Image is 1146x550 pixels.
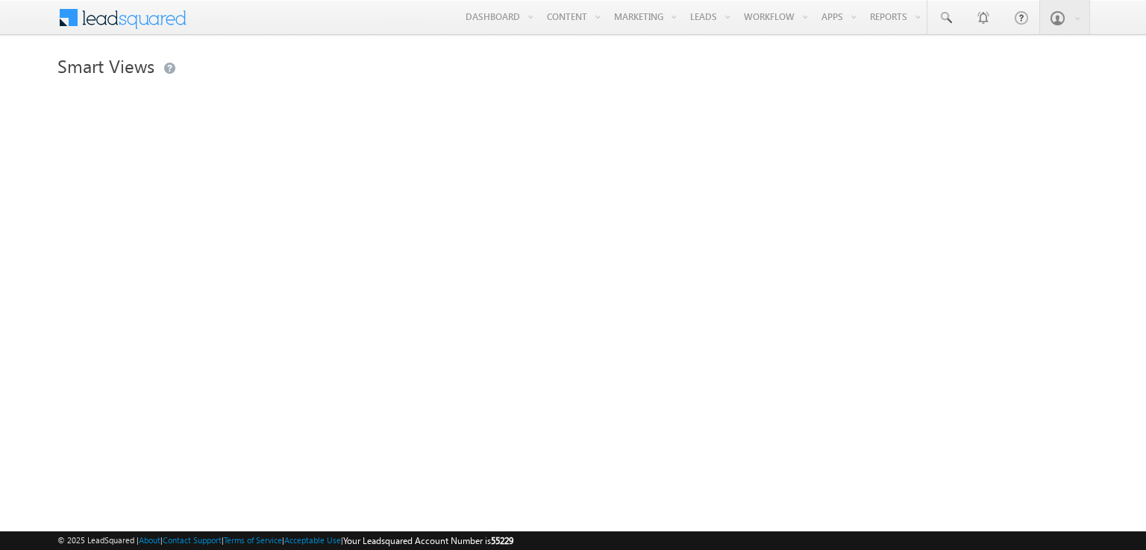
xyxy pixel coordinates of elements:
span: Your Leadsquared Account Number is [343,535,513,546]
span: © 2025 LeadSquared | | | | | [57,534,513,548]
a: Terms of Service [224,535,282,545]
a: Acceptable Use [284,535,341,545]
span: Smart Views [57,54,154,78]
span: 55229 [491,535,513,546]
a: About [139,535,160,545]
a: Contact Support [163,535,222,545]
